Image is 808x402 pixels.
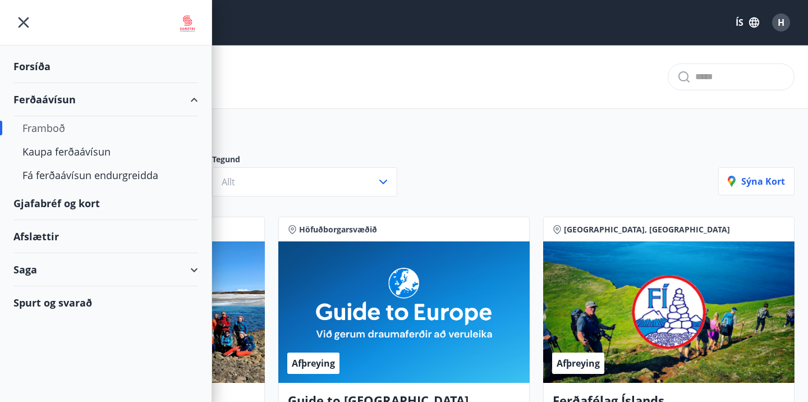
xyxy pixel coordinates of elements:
[778,16,784,29] span: H
[13,12,34,33] button: menu
[13,220,198,253] div: Afslættir
[13,187,198,220] div: Gjafabréf og kort
[222,176,235,188] span: Allt
[13,83,198,116] div: Ferðaávísun
[22,116,189,140] div: Framboð
[729,12,765,33] button: ÍS
[718,167,795,195] button: Sýna kort
[13,253,198,286] div: Saga
[292,357,335,369] span: Afþreying
[13,50,198,83] div: Forsíða
[728,175,785,188] p: Sýna kort
[564,224,730,235] span: [GEOGRAPHIC_DATA], [GEOGRAPHIC_DATA]
[212,154,411,167] p: Tegund
[768,9,795,36] button: H
[557,357,600,369] span: Afþreying
[212,167,397,197] button: Allt
[13,286,198,319] div: Spurt og svarað
[299,224,377,235] span: Höfuðborgarsvæðið
[177,12,198,35] img: union_logo
[22,140,189,163] div: Kaupa ferðaávísun
[22,163,189,187] div: Fá ferðaávísun endurgreidda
